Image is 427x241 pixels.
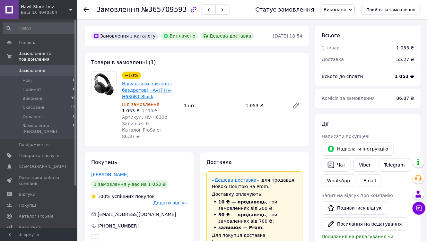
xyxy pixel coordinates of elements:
[19,40,37,46] span: Головна
[322,74,363,79] span: Всього до сплати
[142,109,157,113] span: 1 170 ₴
[19,225,41,230] span: Аналітика
[19,213,53,219] span: Каталог ProSale
[273,33,302,39] time: [DATE] 18:54
[322,174,355,187] a: WhatsApp
[322,193,393,198] span: Запит на відгук про компанію
[19,153,59,159] span: Товари та послуги
[393,52,418,66] div: 55.27 ₴
[97,223,139,229] div: [PHONE_NUMBER]
[73,123,75,134] span: 0
[21,10,77,15] div: Ваш ID: 4040304
[122,72,141,79] div: −10%
[141,6,187,13] span: №365709593
[73,114,75,120] span: 0
[361,5,421,14] button: Прийняти замовлення
[19,202,36,208] span: Покупці
[19,142,50,148] span: Повідомлення
[153,200,187,205] span: Додати відгук
[22,87,42,92] span: Прийняті
[91,59,156,65] span: Товари в замовленні (1)
[322,217,407,231] button: Посилання на редагування
[322,32,340,39] span: Всього
[71,96,75,101] span: 93
[212,177,259,183] a: «Дешева доставка»
[22,114,43,120] span: Оплачені
[212,199,297,211] li: , при замовленнях від 200 ₴;
[322,57,344,62] span: Доставка
[98,212,176,217] span: [EMAIL_ADDRESS][DOMAIN_NAME]
[395,74,414,79] b: 1 053 ₴
[212,191,297,197] div: Доставку оплачують:
[322,96,375,101] span: Комісія за замовлення
[22,123,73,134] span: Замовлення з [PERSON_NAME]
[206,159,232,165] span: Доставка
[91,32,158,40] div: Замовлення з каталогу
[98,194,110,199] span: 100%
[290,99,302,112] a: Редагувати
[161,32,198,40] div: Виплачено
[358,174,381,187] button: Email
[122,115,167,120] span: Артикул: HV-H630b
[322,134,370,139] span: Написати покупцеві
[413,202,425,215] button: Чат з покупцем
[218,225,264,230] span: залишок — Prom.
[83,6,89,13] div: Повернутися назад
[71,105,75,110] span: 13
[22,105,44,110] span: Скасовані
[353,158,376,172] a: Viber
[122,121,149,126] span: Залишок: 0
[3,22,76,34] input: Пошук
[122,108,140,113] span: 1 053 ₴
[91,159,118,165] span: Покупець
[19,51,77,62] span: Замовлення та повідомлення
[322,158,351,172] button: Чат
[322,45,340,50] span: 1 товар
[366,7,415,12] span: Прийняти замовлення
[201,32,254,40] div: Дешева доставка
[91,180,169,188] div: 1 замовлення у вас на 1 053 ₴
[122,102,159,107] span: Під замовлення
[255,6,314,13] div: Статус замовлення
[212,211,297,224] li: , при замовленнях від 700 ₴;
[396,96,414,101] span: 86.87 ₴
[19,68,45,73] span: Замовлення
[91,72,117,97] img: Навушники накладні бездротові HAVIT HV-H630BT Black
[218,212,266,217] span: 30 ₴ — продавець
[379,158,410,172] a: Telegram
[322,201,387,215] a: Подивитися відгук
[21,4,69,10] span: Havit Store Lviv
[218,199,266,204] span: 10 ₴ — продавець
[322,121,328,127] span: Дії
[19,175,59,186] span: Показники роботи компанії
[322,142,394,156] button: Надіслати інструкцію
[19,164,66,169] span: [DEMOGRAPHIC_DATA]
[396,45,414,51] div: 1 053 ₴
[91,172,128,177] a: [PERSON_NAME]
[73,87,75,92] span: 6
[91,193,155,200] div: успішних покупок
[22,96,42,101] span: Виконані
[243,101,287,110] div: 1 053 ₴
[73,78,75,83] span: 0
[19,192,35,197] span: Відгуки
[122,127,161,139] span: Каталог ProSale: 86.87 ₴
[324,7,346,12] span: Виконано
[122,81,172,99] a: Навушники накладні бездротові HAVIT HV-H630BT Black
[96,6,139,13] span: Замовлення
[181,101,243,110] div: 1 шт.
[212,177,297,190] div: для продавця Новою Поштою на Prom.
[22,78,32,83] span: Нові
